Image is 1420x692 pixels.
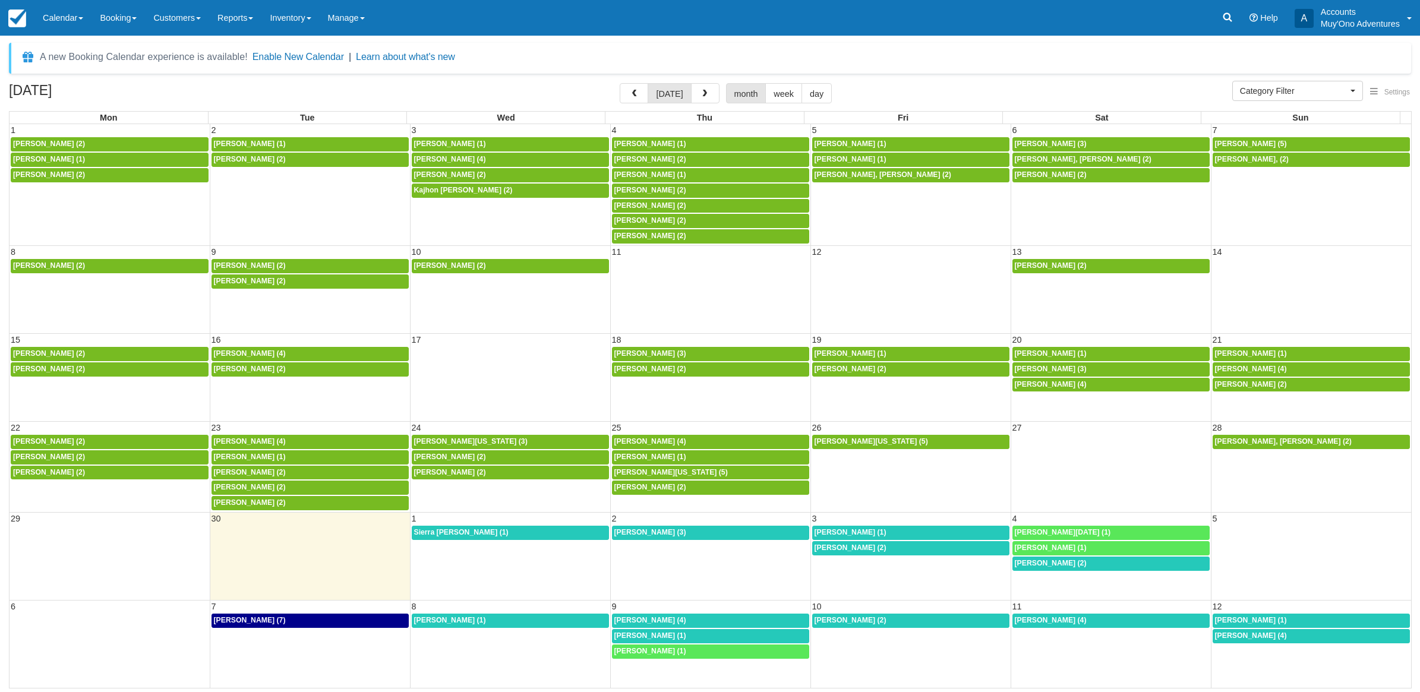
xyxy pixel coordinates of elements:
span: [PERSON_NAME][US_STATE] (5) [815,437,928,445]
span: [PERSON_NAME] (2) [214,261,286,270]
a: [PERSON_NAME] (1) [612,450,809,465]
span: [PERSON_NAME] (2) [614,483,686,491]
span: 7 [1211,125,1219,135]
span: [PERSON_NAME] (2) [815,544,886,552]
span: 29 [10,514,21,523]
a: [PERSON_NAME] (7) [212,614,409,628]
span: Fri [898,113,908,122]
a: [PERSON_NAME] (2) [812,614,1009,628]
span: [PERSON_NAME] (2) [414,170,486,179]
span: 17 [411,335,422,345]
a: [PERSON_NAME] (2) [612,481,809,495]
a: [PERSON_NAME][US_STATE] (3) [412,435,609,449]
a: [PERSON_NAME] (1) [1012,541,1210,555]
a: [PERSON_NAME] (2) [612,184,809,198]
button: Enable New Calendar [253,51,344,63]
span: [PERSON_NAME] (2) [214,277,286,285]
span: [PERSON_NAME] (2) [214,498,286,507]
span: [PERSON_NAME] (2) [614,365,686,373]
a: [PERSON_NAME] (2) [1012,259,1210,273]
a: Kajhon [PERSON_NAME] (2) [412,184,609,198]
span: [PERSON_NAME] (4) [214,349,286,358]
h2: [DATE] [9,83,159,105]
span: 2 [611,514,618,523]
span: 1 [10,125,17,135]
span: 21 [1211,335,1223,345]
span: [PERSON_NAME], [PERSON_NAME] (2) [815,170,951,179]
span: 3 [411,125,418,135]
span: [PERSON_NAME] (1) [815,349,886,358]
a: [PERSON_NAME][DATE] (1) [1012,526,1210,540]
a: [PERSON_NAME] (1) [812,153,1009,167]
span: 6 [1011,125,1018,135]
button: day [801,83,832,103]
button: Category Filter [1232,81,1363,101]
span: [PERSON_NAME] (4) [614,616,686,624]
a: [PERSON_NAME] (4) [1213,629,1410,643]
span: 6 [10,602,17,611]
a: [PERSON_NAME] (1) [612,137,809,151]
span: Wed [497,113,515,122]
p: Muy'Ono Adventures [1321,18,1400,30]
a: [PERSON_NAME] (2) [612,199,809,213]
span: 10 [411,247,422,257]
span: [PERSON_NAME] (4) [1015,616,1087,624]
span: [PERSON_NAME] (4) [1015,380,1087,388]
span: [PERSON_NAME] (1) [815,140,886,148]
span: Tue [300,113,315,122]
a: [PERSON_NAME] (1) [1213,347,1410,361]
span: 26 [811,423,823,432]
span: [PERSON_NAME] (4) [614,437,686,445]
a: [PERSON_NAME] (2) [11,362,209,377]
span: 5 [1211,514,1219,523]
span: 23 [210,423,222,432]
span: [PERSON_NAME] (2) [214,483,286,491]
span: [PERSON_NAME] (2) [1215,380,1287,388]
span: [PERSON_NAME] (4) [214,437,286,445]
button: Settings [1363,84,1417,101]
a: [PERSON_NAME] (4) [212,435,409,449]
a: [PERSON_NAME] (2) [1012,168,1210,182]
span: [PERSON_NAME] (4) [1215,631,1287,640]
span: 13 [1011,247,1023,257]
a: [PERSON_NAME] (1) [612,629,809,643]
span: 15 [10,335,21,345]
span: [PERSON_NAME] (7) [214,616,286,624]
span: | [349,52,351,62]
span: Settings [1384,88,1410,96]
span: [PERSON_NAME] (2) [614,232,686,240]
span: [PERSON_NAME] (2) [614,155,686,163]
a: [PERSON_NAME], [PERSON_NAME] (2) [1012,153,1210,167]
p: Accounts [1321,6,1400,18]
span: 8 [10,247,17,257]
span: [PERSON_NAME] (1) [815,155,886,163]
span: [PERSON_NAME] (1) [614,170,686,179]
a: [PERSON_NAME] (2) [11,137,209,151]
span: [PERSON_NAME] (2) [1015,559,1087,567]
a: [PERSON_NAME] (4) [1012,614,1210,628]
a: [PERSON_NAME] (4) [612,614,809,628]
a: [PERSON_NAME] (2) [412,259,609,273]
div: A [1295,9,1314,28]
span: [PERSON_NAME] (2) [13,261,85,270]
span: 2 [210,125,217,135]
span: [PERSON_NAME][US_STATE] (5) [614,468,728,476]
span: 24 [411,423,422,432]
button: month [726,83,766,103]
span: [PERSON_NAME] (1) [414,616,486,624]
span: Sierra [PERSON_NAME] (1) [414,528,509,536]
span: [PERSON_NAME] (4) [414,155,486,163]
a: [PERSON_NAME] (2) [11,168,209,182]
span: [PERSON_NAME] (2) [815,365,886,373]
span: [PERSON_NAME] (3) [1015,365,1087,373]
div: A new Booking Calendar experience is available! [40,50,248,64]
a: [PERSON_NAME] (2) [212,466,409,480]
span: [PERSON_NAME] (3) [614,528,686,536]
span: [PERSON_NAME] (2) [13,437,85,445]
span: [PERSON_NAME] (2) [614,216,686,225]
span: Help [1260,13,1278,23]
a: [PERSON_NAME] (3) [612,526,809,540]
span: 22 [10,423,21,432]
span: [PERSON_NAME] (2) [414,261,486,270]
span: 25 [611,423,623,432]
